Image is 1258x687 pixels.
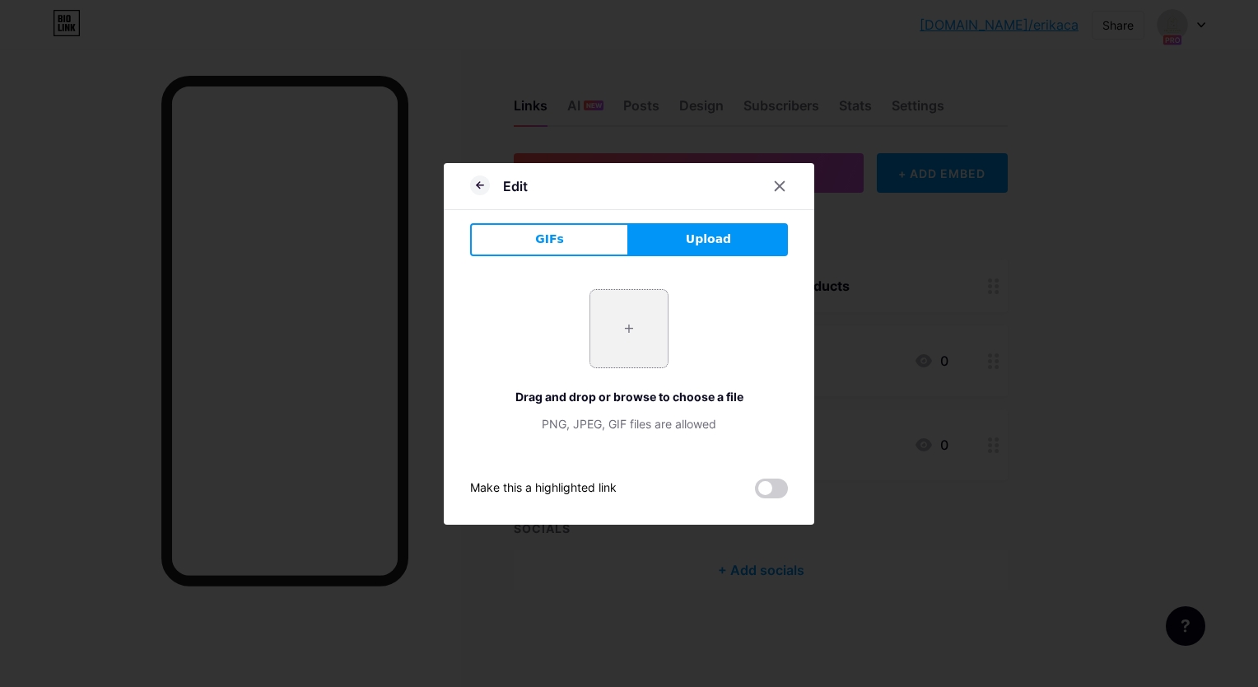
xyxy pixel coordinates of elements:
[629,223,788,256] button: Upload
[470,415,788,432] div: PNG, JPEG, GIF files are allowed
[503,176,528,196] div: Edit
[470,479,617,498] div: Make this a highlighted link
[535,231,564,248] span: GIFs
[470,223,629,256] button: GIFs
[470,388,788,405] div: Drag and drop or browse to choose a file
[686,231,731,248] span: Upload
